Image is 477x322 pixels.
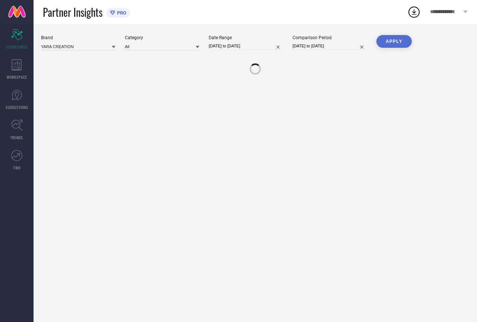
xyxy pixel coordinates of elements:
[407,5,421,19] div: Open download list
[293,42,367,50] input: Select comparison period
[376,35,412,48] button: APPLY
[293,35,367,40] div: Comparison Period
[6,104,28,110] span: SUGGESTIONS
[6,44,28,50] span: SCORECARDS
[115,10,126,16] span: PRO
[41,35,116,40] div: Brand
[7,74,27,80] span: WORKSPACE
[209,42,283,50] input: Select date range
[125,35,199,40] div: Category
[13,165,20,171] span: FWD
[209,35,283,40] div: Date Range
[43,4,102,20] span: Partner Insights
[10,135,23,140] span: TRENDS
